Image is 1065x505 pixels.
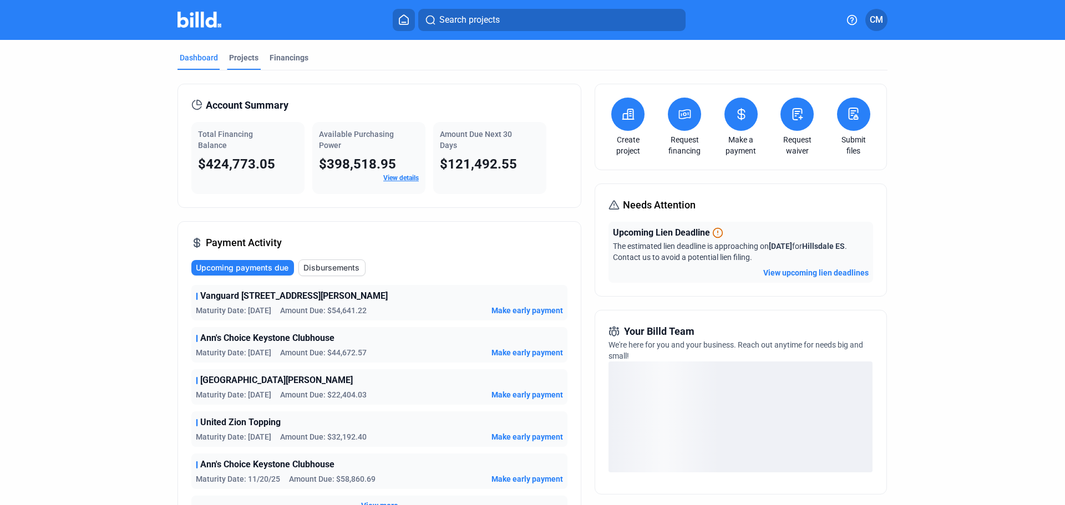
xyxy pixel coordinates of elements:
[280,389,367,400] span: Amount Due: $22,404.03
[608,361,873,472] div: loading
[491,431,563,442] button: Make early payment
[200,416,281,429] span: United Zion Topping
[491,305,563,316] button: Make early payment
[303,262,359,273] span: Disbursements
[834,134,873,156] a: Submit files
[491,389,563,400] button: Make early payment
[665,134,704,156] a: Request financing
[865,9,887,31] button: CM
[180,52,218,63] div: Dashboard
[440,130,512,150] span: Amount Due Next 30 Days
[613,242,847,262] span: The estimated lien deadline is approaching on for . Contact us to avoid a potential lien filing.
[229,52,258,63] div: Projects
[191,260,294,276] button: Upcoming payments due
[280,431,367,442] span: Amount Due: $32,192.40
[624,324,694,339] span: Your Billd Team
[200,331,334,345] span: Ann's Choice Keystone Clubhouse
[206,98,288,113] span: Account Summary
[200,374,353,387] span: [GEOGRAPHIC_DATA][PERSON_NAME]
[289,473,376,484] span: Amount Due: $58,860.69
[196,305,271,316] span: Maturity Date: [DATE]
[439,13,500,27] span: Search projects
[177,12,221,28] img: Billd Company Logo
[198,156,275,172] span: $424,773.05
[608,134,647,156] a: Create project
[280,305,367,316] span: Amount Due: $54,641.22
[769,242,792,251] span: [DATE]
[491,473,563,484] button: Make early payment
[870,13,883,27] span: CM
[491,347,563,358] button: Make early payment
[608,340,863,360] span: We're here for you and your business. Reach out anytime for needs big and small!
[198,130,253,150] span: Total Financing Balance
[623,197,696,213] span: Needs Attention
[298,259,366,276] button: Disbursements
[196,347,271,358] span: Maturity Date: [DATE]
[778,134,816,156] a: Request waiver
[383,174,419,182] a: View details
[196,431,271,442] span: Maturity Date: [DATE]
[418,9,686,31] button: Search projects
[270,52,308,63] div: Financings
[196,473,280,484] span: Maturity Date: 11/20/25
[319,156,396,172] span: $398,518.95
[196,262,288,273] span: Upcoming payments due
[196,389,271,400] span: Maturity Date: [DATE]
[319,130,394,150] span: Available Purchasing Power
[722,134,760,156] a: Make a payment
[613,226,710,239] span: Upcoming Lien Deadline
[206,235,282,251] span: Payment Activity
[200,289,388,303] span: Vanguard [STREET_ADDRESS][PERSON_NAME]
[763,267,869,278] button: View upcoming lien deadlines
[200,458,334,471] span: Ann's Choice Keystone Clubhouse
[280,347,367,358] span: Amount Due: $44,672.57
[802,242,845,251] span: Hillsdale ES
[440,156,517,172] span: $121,492.55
